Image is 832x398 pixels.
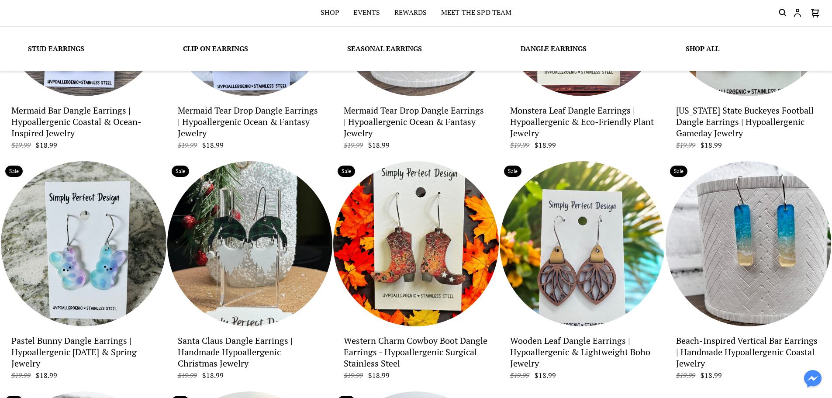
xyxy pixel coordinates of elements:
span: $18.99 [535,140,556,150]
a: Dangle Earrings [521,44,587,53]
a: Mermaid Tear Drop Dangle Earrings | Hypoallergenic Ocean & Fantasy Jewelry $19.99 $18.99 [178,103,322,150]
span: $18.99 [535,370,556,380]
span: $19.99 [510,370,533,380]
a: Mermaid Bar Dangle Earrings | Hypoallergenic Coastal & Ocean-Inspired Jewelry $19.99 $18.99 [11,103,156,150]
p: Wooden Leaf Dangle Earrings | Hypoallergenic & Lightweight Boho Jewelry [510,335,655,369]
a: Santa Claus Dangle Earrings | Handmade Hypoallergenic Christmas Jewelry [167,161,333,327]
a: Western Charm Cowboy Boot Dangle Earrings - Hypoallergenic Surgical Stainless Steel $19.99 $18.99 [344,333,488,380]
p: Monstera Leaf Dangle Earrings | Hypoallergenic & Eco-Friendly Plant Jewelry [510,105,655,139]
button: Search [777,7,788,19]
a: Shop [321,7,340,19]
a: Meet the SPD Team [441,7,512,19]
a: Monstera Leaf Dangle Earrings | Hypoallergenic & Eco-Friendly Plant Jewelry $19.99 $18.99 [510,103,655,150]
span: $18.99 [36,140,57,150]
span: $18.99 [368,140,390,150]
p: Mermaid Tear Drop Dangle Earrings | Hypoallergenic Ocean & Fantasy Jewelry [178,105,322,139]
a: Western Charm Cowboy Boot Dangle Earrings - Hypoallergenic Surgical Stainless Steel [333,161,499,327]
p: Beach-Inspired Vertical Bar Earrings | Handmade Hypoallergenic Coastal Jewelry [676,335,821,369]
button: Customer account [792,7,803,19]
a: Seasonal Earrings [347,44,422,53]
a: Wooden Leaf Dangle Earrings | Hypoallergenic & Lightweight Boho Jewelry [500,161,665,327]
a: Pastel Bunny Dangle Earrings | Hypoallergenic Easter & Spring Jewelry [1,161,166,327]
span: $18.99 [202,140,224,150]
p: Mermaid Bar Dangle Earrings | Hypoallergenic Coastal & Ocean-Inspired Jewelry [11,105,156,139]
span: $18.99 [36,370,57,380]
p: Western Charm Cowboy Boot Dangle Earrings - Hypoallergenic Surgical Stainless Steel [344,335,488,369]
span: $19.99 [178,140,200,150]
a: Beach-Inspired Vertical Bar Earrings | Handmade Hypoallergenic Coastal Jewelry [666,161,831,327]
span: $18.99 [368,370,390,380]
a: Beach-Inspired Vertical Bar Earrings | Handmade Hypoallergenic Coastal Jewelry $19.99 $18.99 [676,333,821,380]
span: $19.99 [676,370,699,380]
span: $19.99 [510,140,533,150]
a: Clip On Earrings [183,44,248,53]
a: [US_STATE] State Buckeyes Football Dangle Earrings | Hypoallergenic Gameday Jewelry $19.99 $18.99 [676,103,821,150]
span: $19.99 [344,140,366,150]
p: Ohio State Buckeyes Football Dangle Earrings | Hypoallergenic Gameday Jewelry [676,105,821,139]
span: $18.99 [202,370,224,380]
a: Events [353,7,380,19]
a: Santa Claus Dangle Earrings | Handmade Hypoallergenic Christmas Jewelry $19.99 $18.99 [178,333,322,380]
p: Mermaid Tear Drop Dangle Earrings | Hypoallergenic Ocean & Fantasy Jewelry [344,105,488,139]
span: $19.99 [11,140,34,150]
a: Mermaid Tear Drop Dangle Earrings | Hypoallergenic Ocean & Fantasy Jewelry $19.99 $18.99 [344,103,488,150]
span: $19.99 [11,370,34,380]
a: Rewards [394,7,427,19]
span: $19.99 [344,370,366,380]
span: $19.99 [178,370,200,380]
span: $19.99 [676,140,699,150]
a: Wooden Leaf Dangle Earrings | Hypoallergenic & Lightweight Boho Jewelry $19.99 $18.99 [510,333,655,380]
a: Shop All [686,44,719,53]
p: Santa Claus Dangle Earrings | Handmade Hypoallergenic Christmas Jewelry [178,335,322,369]
button: Cart icon [808,7,823,19]
span: $18.99 [701,370,722,380]
p: Pastel Bunny Dangle Earrings | Hypoallergenic Easter & Spring Jewelry [11,335,156,369]
a: Stud Earrings [28,44,84,53]
a: Pastel Bunny Dangle Earrings | Hypoallergenic [DATE] & Spring Jewelry $19.99 $18.99 [11,333,156,380]
span: $18.99 [701,140,722,150]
